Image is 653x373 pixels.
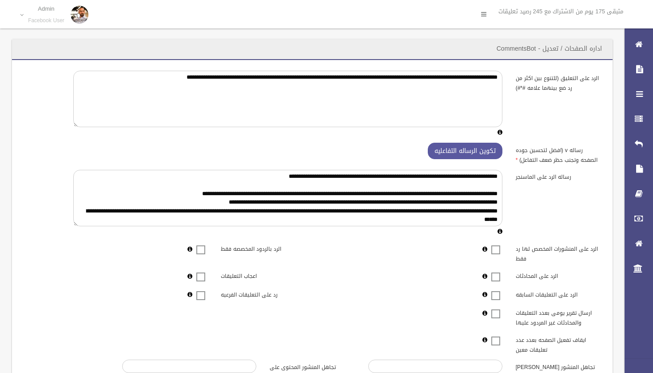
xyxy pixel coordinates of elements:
[428,143,502,159] button: تكوين الرساله التفاعليه
[486,40,613,57] header: اداره الصفحات / تعديل - CommentsBot
[509,269,607,281] label: الرد على المحادثات
[28,17,64,24] small: Facebook User
[214,242,312,254] label: الرد بالردود المخصصه فقط
[509,143,607,165] label: رساله v (افضل لتحسين جوده الصفحه وتجنب حظر ضعف التفاعل)
[214,269,312,281] label: اعجاب التعليقات
[509,71,607,93] label: الرد على التعليق (للتنوع بين اكثر من رد ضع بينهما علامه #*#)
[28,5,64,12] p: admin
[509,333,607,355] label: ايقاف تفعيل الصفحه بعدد عدد تعليقات معين
[263,360,361,372] label: تجاهل المنشور المحتوى على
[509,242,607,264] label: الرد على المنشورات المخصص لها رد فقط
[214,287,312,300] label: رد على التعليقات الفرعيه
[509,287,607,300] label: الرد على التعليقات السابقه
[509,170,607,182] label: رساله الرد على الماسنجر
[509,306,607,328] label: ارسال تقرير يومى بعدد التعليقات والمحادثات غير المردود عليها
